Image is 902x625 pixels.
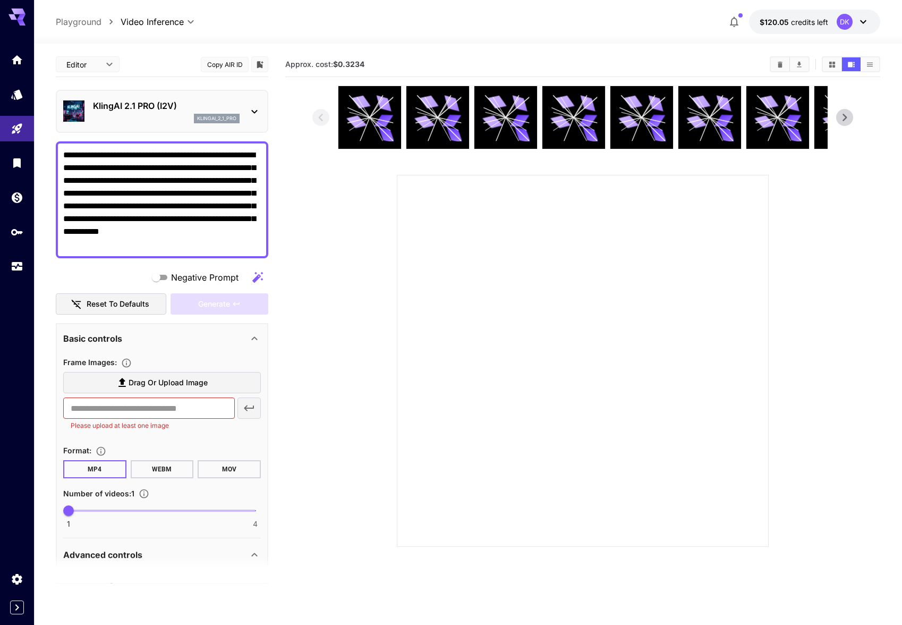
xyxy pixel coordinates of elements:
button: Clear All [771,57,789,71]
span: $120.05 [760,18,791,27]
span: Number of videos : 1 [63,489,134,498]
nav: breadcrumb [56,15,121,28]
button: Show media in video view [842,57,861,71]
div: Usage [11,260,23,273]
button: MP4 [63,460,126,478]
div: $120.0469 [760,16,828,28]
div: Playground [11,122,23,136]
span: Approx. cost: [285,60,364,69]
div: Settings [11,572,23,586]
div: Models [11,88,23,101]
span: Format : [63,446,91,455]
button: Copy AIR ID [201,57,249,72]
p: klingai_2_1_pro [197,115,236,122]
div: API Keys [11,225,23,239]
button: Expand sidebar [10,601,24,614]
span: Video Inference [121,15,184,28]
div: Please upload at least one frame image [171,293,268,315]
button: Download All [790,57,809,71]
span: 4 [253,519,258,529]
div: DK [837,14,853,30]
p: KlingAI 2.1 PRO (I2V) [93,99,240,112]
button: Upload frame images. [117,358,136,368]
span: credits left [791,18,828,27]
b: $0.3234 [333,60,364,69]
button: Reset to defaults [56,293,166,315]
button: $120.0469DK [749,10,880,34]
button: Specify how many videos to generate in a single request. Each video generation will be charged se... [134,488,154,499]
button: Show media in grid view [823,57,841,71]
p: Basic controls [63,332,122,345]
p: Please upload at least one image [71,420,227,431]
div: Home [11,53,23,66]
span: Negative Prompt [171,271,239,284]
button: Add to library [255,58,265,71]
p: Advanced controls [63,548,142,561]
a: Playground [56,15,101,28]
button: Show media in list view [861,57,879,71]
div: Library [11,156,23,170]
span: 1 [67,519,70,529]
span: Drag or upload image [129,376,208,390]
label: Drag or upload image [63,372,261,394]
div: Advanced controls [63,542,261,568]
span: Frame Images : [63,358,117,367]
div: Clear AllDownload All [770,56,810,72]
div: KlingAI 2.1 PRO (I2V)klingai_2_1_pro [63,95,261,128]
div: Wallet [11,191,23,204]
div: Basic controls [63,326,261,351]
span: Editor [66,59,99,70]
button: MOV [198,460,261,478]
button: Choose the file format for the output video. [91,446,110,457]
div: Show media in grid viewShow media in video viewShow media in list view [822,56,880,72]
button: WEBM [131,460,194,478]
